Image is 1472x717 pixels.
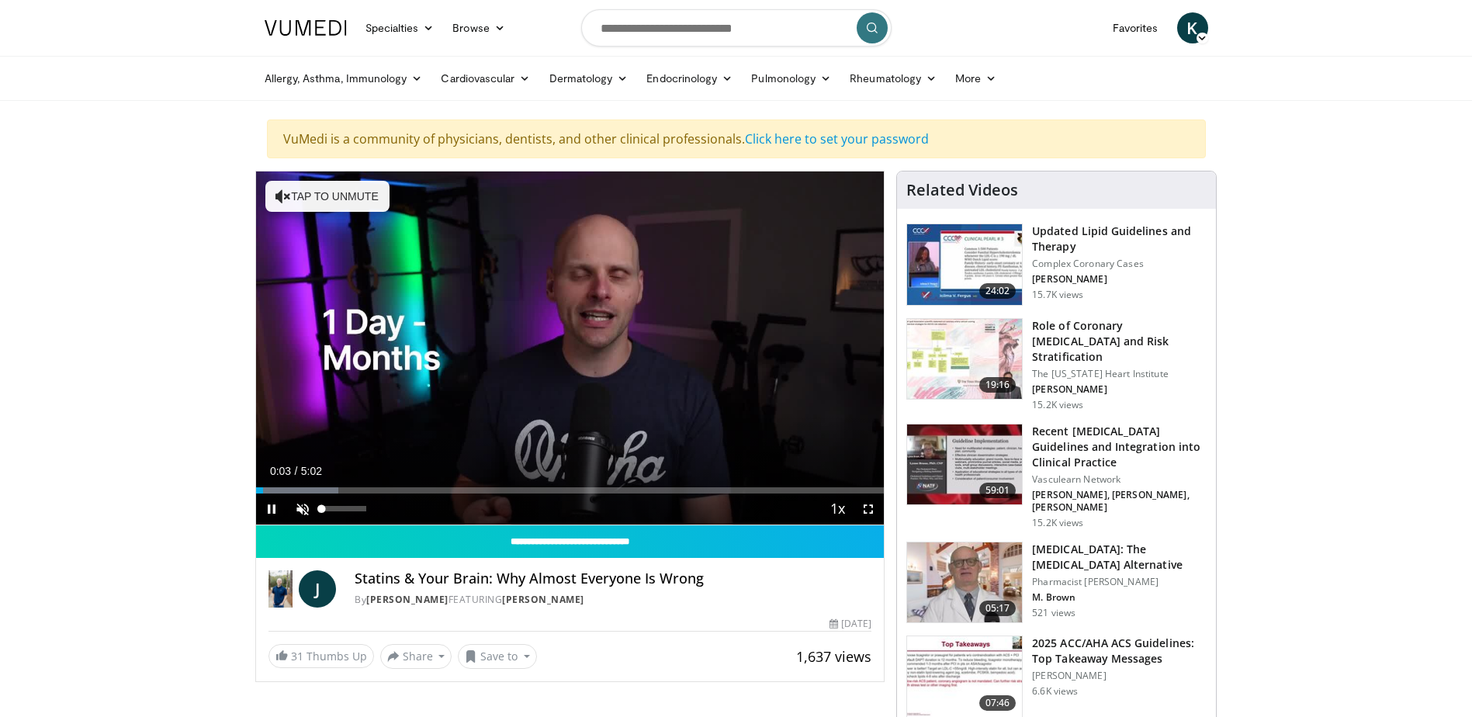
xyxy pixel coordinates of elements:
p: Vasculearn Network [1032,473,1207,486]
span: 07:46 [979,695,1017,711]
a: K [1177,12,1208,43]
img: 77f671eb-9394-4acc-bc78-a9f077f94e00.150x105_q85_crop-smart_upscale.jpg [907,224,1022,305]
p: M. Brown [1032,591,1207,604]
p: 15.2K views [1032,399,1083,411]
a: Browse [443,12,514,43]
img: Dr. Jordan Rennicke [268,570,293,608]
input: Search topics, interventions [581,9,892,47]
a: J [299,570,336,608]
span: 19:16 [979,377,1017,393]
span: 24:02 [979,283,1017,299]
span: 05:17 [979,601,1017,616]
a: More [946,63,1006,94]
video-js: Video Player [256,171,885,525]
p: 15.2K views [1032,517,1083,529]
img: 1efa8c99-7b8a-4ab5-a569-1c219ae7bd2c.150x105_q85_crop-smart_upscale.jpg [907,319,1022,400]
p: Complex Coronary Cases [1032,258,1207,270]
span: 0:03 [270,465,291,477]
a: Favorites [1103,12,1168,43]
img: VuMedi Logo [265,20,347,36]
a: 05:17 [MEDICAL_DATA]: The [MEDICAL_DATA] Alternative Pharmacist [PERSON_NAME] M. Brown 521 views [906,542,1207,624]
button: Fullscreen [853,494,884,525]
h4: Statins & Your Brain: Why Almost Everyone Is Wrong [355,570,871,587]
a: Allergy, Asthma, Immunology [255,63,432,94]
p: The [US_STATE] Heart Institute [1032,368,1207,380]
h3: Recent [MEDICAL_DATA] Guidelines and Integration into Clinical Practice [1032,424,1207,470]
div: Progress Bar [256,487,885,494]
h3: Updated Lipid Guidelines and Therapy [1032,223,1207,255]
a: [PERSON_NAME] [366,593,449,606]
span: 59:01 [979,483,1017,498]
h3: [MEDICAL_DATA]: The [MEDICAL_DATA] Alternative [1032,542,1207,573]
span: 5:02 [301,465,322,477]
div: [DATE] [830,617,871,631]
a: Click here to set your password [745,130,929,147]
p: [PERSON_NAME] [1032,383,1207,396]
a: 31 Thumbs Up [268,644,374,668]
p: 15.7K views [1032,289,1083,301]
a: 59:01 Recent [MEDICAL_DATA] Guidelines and Integration into Clinical Practice Vasculearn Network ... [906,424,1207,529]
img: ce9609b9-a9bf-4b08-84dd-8eeb8ab29fc6.150x105_q85_crop-smart_upscale.jpg [907,542,1022,623]
span: 1,637 views [796,647,871,666]
div: Volume Level [322,506,366,511]
p: 521 views [1032,607,1075,619]
a: [PERSON_NAME] [502,593,584,606]
button: Save to [458,644,537,669]
button: Pause [256,494,287,525]
button: Playback Rate [822,494,853,525]
p: 6.6K views [1032,685,1078,698]
img: 369ac253-1227-4c00-b4e1-6e957fd240a8.150x105_q85_crop-smart_upscale.jpg [907,636,1022,717]
a: 19:16 Role of Coronary [MEDICAL_DATA] and Risk Stratification The [US_STATE] Heart Institute [PER... [906,318,1207,411]
p: [PERSON_NAME], [PERSON_NAME], [PERSON_NAME] [1032,489,1207,514]
a: Cardiovascular [431,63,539,94]
a: Pulmonology [742,63,840,94]
h3: Role of Coronary [MEDICAL_DATA] and Risk Stratification [1032,318,1207,365]
p: [PERSON_NAME] [1032,670,1207,682]
img: 87825f19-cf4c-4b91-bba1-ce218758c6bb.150x105_q85_crop-smart_upscale.jpg [907,424,1022,505]
h4: Related Videos [906,181,1018,199]
a: Endocrinology [637,63,742,94]
h3: 2025 ACC/AHA ACS Guidelines: Top Takeaway Messages [1032,636,1207,667]
p: [PERSON_NAME] [1032,273,1207,286]
a: Specialties [356,12,444,43]
a: Dermatology [540,63,638,94]
div: VuMedi is a community of physicians, dentists, and other clinical professionals. [267,119,1206,158]
a: 24:02 Updated Lipid Guidelines and Therapy Complex Coronary Cases [PERSON_NAME] 15.7K views [906,223,1207,306]
a: Rheumatology [840,63,946,94]
span: 31 [291,649,303,663]
div: By FEATURING [355,593,871,607]
button: Share [380,644,452,669]
span: / [295,465,298,477]
button: Tap to unmute [265,181,390,212]
button: Unmute [287,494,318,525]
p: Pharmacist [PERSON_NAME] [1032,576,1207,588]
